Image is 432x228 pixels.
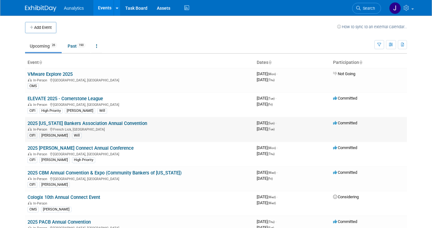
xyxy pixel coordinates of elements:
span: (Thu) [268,78,275,82]
span: Aunalytics [64,6,84,11]
span: [DATE] [257,77,275,82]
a: Upcoming26 [25,40,62,52]
div: CIFI [28,157,37,163]
span: - [277,170,278,175]
span: In-Person [33,152,49,156]
span: - [275,219,276,224]
span: (Wed) [268,201,276,205]
div: CIFI [28,182,37,188]
span: Committed [333,121,357,125]
span: In-Person [33,78,49,82]
button: Add Event [25,22,56,33]
span: [DATE] [257,176,273,181]
div: [PERSON_NAME] [39,157,70,163]
span: [DATE] [257,145,278,150]
a: Search [352,3,381,14]
a: VMware Explore 2025 [28,71,73,77]
span: [DATE] [257,170,278,175]
div: [GEOGRAPHIC_DATA], [GEOGRAPHIC_DATA] [28,102,252,107]
div: CIFI [28,133,37,138]
a: Sort by Participation Type [359,60,362,65]
a: How to sync to an external calendar... [337,24,407,29]
div: CMS [28,207,39,212]
a: 2025 PACB Annual Convention [28,219,91,225]
span: (Tue) [268,127,275,131]
span: (Wed) [268,195,276,199]
span: [DATE] [257,121,276,125]
span: [DATE] [257,219,276,224]
div: Will [72,133,82,138]
span: (Thu) [268,152,275,156]
span: 190 [77,43,85,48]
img: In-Person Event [28,152,32,155]
a: Sort by Event Name [39,60,42,65]
div: High Priority [72,157,95,163]
span: (Mon) [268,72,276,76]
span: [DATE] [257,194,278,199]
img: In-Person Event [28,201,32,205]
span: [DATE] [257,200,276,205]
th: Dates [254,57,331,68]
span: (Fri) [268,177,273,180]
span: - [277,71,278,76]
span: (Fri) [268,103,273,106]
span: In-Person [33,103,49,107]
div: [PERSON_NAME] [65,108,95,114]
span: - [277,145,278,150]
a: Past190 [63,40,90,52]
span: (Mon) [268,146,276,150]
div: High Priority [39,108,63,114]
span: In-Person [33,177,49,181]
span: [DATE] [257,151,275,156]
div: [GEOGRAPHIC_DATA], [GEOGRAPHIC_DATA] [28,176,252,181]
span: (Tue) [268,97,275,100]
a: Cologix 10th Annual Connect Event [28,194,100,200]
span: (Thu) [268,220,275,224]
div: [PERSON_NAME] [39,182,70,188]
div: [PERSON_NAME] [39,133,70,138]
a: Sort by Start Date [268,60,271,65]
a: 2025 [US_STATE] Bankers Association Annual Convention [28,121,147,126]
span: Committed [333,219,357,224]
div: [GEOGRAPHIC_DATA], [GEOGRAPHIC_DATA] [28,77,252,82]
img: In-Person Event [28,177,32,180]
a: 2025 [PERSON_NAME] Connect Annual Conference [28,145,134,151]
span: - [277,194,278,199]
div: CMS [28,83,39,89]
div: [PERSON_NAME] [41,207,71,212]
span: (Wed) [268,171,276,174]
img: In-Person Event [28,78,32,81]
span: Committed [333,145,357,150]
div: French Lick, [GEOGRAPHIC_DATA] [28,127,252,132]
span: [DATE] [257,71,278,76]
span: Not Going [333,71,355,76]
th: Event [25,57,254,68]
span: (Sun) [268,122,275,125]
span: Considering [333,194,359,199]
a: ELEVATE 2025 - Cornerstone League [28,96,103,101]
span: [DATE] [257,102,273,106]
span: [DATE] [257,96,276,101]
span: In-Person [33,201,49,205]
div: [GEOGRAPHIC_DATA], [GEOGRAPHIC_DATA] [28,151,252,156]
img: Julie Grisanti-Cieslak [389,2,401,14]
span: 26 [50,43,57,48]
span: Search [361,6,375,11]
span: - [275,96,276,101]
span: - [275,121,276,125]
a: 2025 CBM Annual Convention & Expo (Community Bankers of [US_STATE]) [28,170,182,176]
span: Committed [333,96,357,101]
span: In-Person [33,127,49,132]
div: Will [97,108,107,114]
span: [DATE] [257,127,275,131]
img: In-Person Event [28,127,32,131]
img: ExhibitDay [25,5,56,12]
div: CIFI [28,108,37,114]
th: Participation [331,57,407,68]
span: Committed [333,170,357,175]
img: In-Person Event [28,103,32,106]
